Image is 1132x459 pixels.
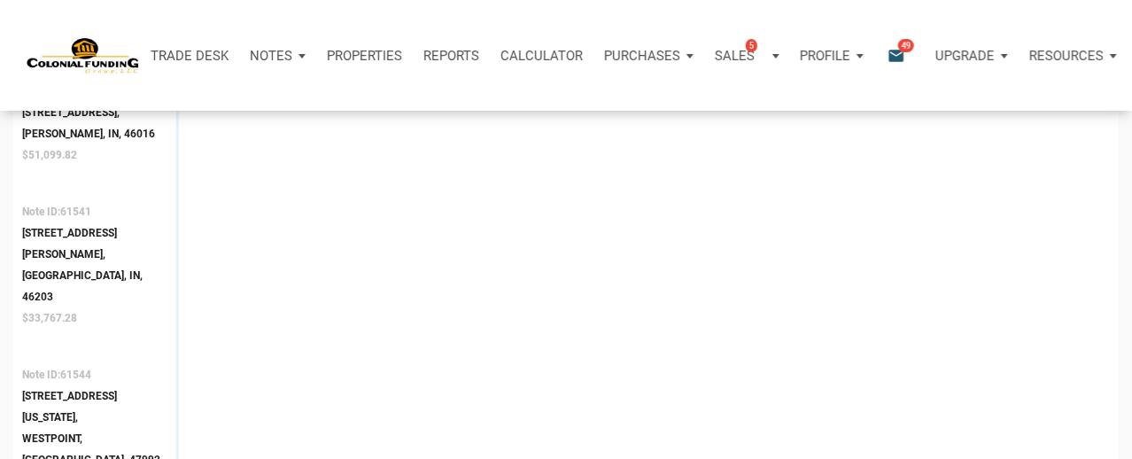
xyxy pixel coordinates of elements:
[925,29,1019,82] button: Upgrade
[151,48,229,64] p: Trade Desk
[140,29,239,82] button: Trade Desk
[1029,48,1104,64] p: Resources
[239,29,316,82] button: Notes
[22,265,167,307] div: [GEOGRAPHIC_DATA], IN, 46203
[22,222,167,265] div: [STREET_ADDRESS][PERSON_NAME],
[22,385,167,428] div: [STREET_ADDRESS][US_STATE],
[898,38,914,52] span: 49
[704,29,790,82] button: Sales5
[604,48,680,64] p: Purchases
[800,48,850,64] p: Profile
[27,36,140,74] img: NoteUnlimited
[500,48,583,64] p: Calculator
[22,144,155,166] div: $51,099.82
[60,369,91,381] span: 61544
[22,369,60,381] span: Note ID:
[250,48,292,64] p: Notes
[746,38,757,52] span: 5
[60,206,91,218] span: 61541
[413,29,490,82] button: Reports
[327,48,402,64] p: Properties
[22,123,155,144] div: [PERSON_NAME], IN, 46016
[789,29,874,82] button: Profile
[22,102,155,123] div: [STREET_ADDRESS],
[593,29,704,82] button: Purchases
[874,29,925,82] button: email49
[935,48,995,64] p: Upgrade
[423,48,479,64] p: Reports
[1019,29,1128,82] button: Resources
[316,29,413,82] a: Properties
[715,48,755,64] p: Sales
[490,29,593,82] a: Calculator
[22,206,60,218] span: Note ID:
[22,307,167,329] div: $33,767.28
[886,45,907,66] i: email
